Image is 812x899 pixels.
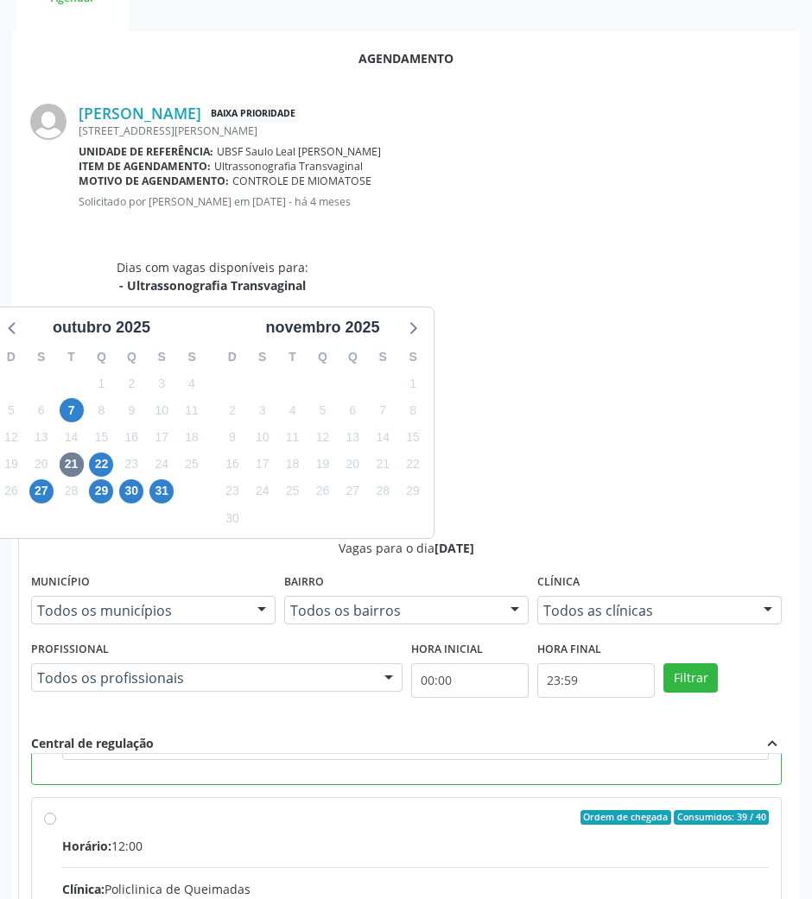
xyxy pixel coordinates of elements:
button: Filtrar [663,663,718,693]
span: sábado, 4 de outubro de 2025 [180,371,204,396]
span: sexta-feira, 3 de outubro de 2025 [149,371,174,396]
span: terça-feira, 4 de novembro de 2025 [281,398,305,422]
span: quinta-feira, 9 de outubro de 2025 [119,398,143,422]
span: sábado, 22 de novembro de 2025 [401,453,425,477]
span: domingo, 23 de novembro de 2025 [220,479,244,503]
span: sexta-feira, 28 de novembro de 2025 [371,479,395,503]
span: [DATE] [435,540,474,556]
div: - Ultrassonografia Transvaginal [117,276,308,294]
span: sexta-feira, 24 de outubro de 2025 [149,453,174,477]
span: segunda-feira, 3 de novembro de 2025 [251,398,275,422]
b: Unidade de referência: [79,144,213,159]
div: S [177,344,207,370]
label: Hora inicial [411,636,483,663]
span: quinta-feira, 30 de outubro de 2025 [119,479,143,503]
span: sexta-feira, 31 de outubro de 2025 [149,479,174,503]
a: [PERSON_NAME] [79,104,201,123]
div: outubro 2025 [46,316,157,339]
span: segunda-feira, 13 de outubro de 2025 [29,426,54,450]
label: Clínica [537,569,580,596]
span: sábado, 11 de outubro de 2025 [180,398,204,422]
span: terça-feira, 28 de outubro de 2025 [60,479,84,503]
span: Clínica: [62,881,105,897]
div: Policlinica de Queimadas [62,880,769,898]
label: Hora final [537,636,601,663]
span: segunda-feira, 10 de novembro de 2025 [251,426,275,450]
span: segunda-feira, 24 de novembro de 2025 [251,479,275,503]
span: segunda-feira, 27 de outubro de 2025 [29,479,54,503]
span: Todos os profissionais [37,669,367,687]
span: quarta-feira, 12 de novembro de 2025 [310,426,334,450]
span: sábado, 15 de novembro de 2025 [401,426,425,450]
span: terça-feira, 14 de outubro de 2025 [60,426,84,450]
span: Todos os municípios [37,602,240,619]
span: sexta-feira, 7 de novembro de 2025 [371,398,395,422]
div: T [277,344,308,370]
span: segunda-feira, 17 de novembro de 2025 [251,453,275,477]
div: Vagas para o dia [31,539,782,557]
i: expand_less [763,734,782,753]
span: terça-feira, 7 de outubro de 2025 [60,398,84,422]
div: Central de regulação [31,734,154,753]
div: S [26,344,56,370]
span: sábado, 1 de novembro de 2025 [401,371,425,396]
span: terça-feira, 25 de novembro de 2025 [281,479,305,503]
span: quarta-feira, 1 de outubro de 2025 [89,371,113,396]
div: 12:00 [62,837,769,855]
span: Baixa Prioridade [207,104,299,123]
div: Q [338,344,368,370]
span: quinta-feira, 6 de novembro de 2025 [340,398,365,422]
b: Item de agendamento: [79,159,211,174]
span: sexta-feira, 14 de novembro de 2025 [371,426,395,450]
span: quinta-feira, 2 de outubro de 2025 [119,371,143,396]
span: quarta-feira, 22 de outubro de 2025 [89,453,113,477]
span: CONTROLE DE MIOMATOSE [232,174,371,188]
span: segunda-feira, 6 de outubro de 2025 [29,398,54,422]
span: sexta-feira, 21 de novembro de 2025 [371,453,395,477]
label: Bairro [284,569,324,596]
div: S [147,344,177,370]
span: terça-feira, 18 de novembro de 2025 [281,453,305,477]
span: sábado, 18 de outubro de 2025 [180,426,204,450]
div: Q [117,344,147,370]
div: S [247,344,277,370]
span: Todos as clínicas [543,602,746,619]
span: domingo, 16 de novembro de 2025 [220,453,244,477]
span: quarta-feira, 19 de novembro de 2025 [310,453,334,477]
span: sábado, 8 de novembro de 2025 [401,398,425,422]
div: [STREET_ADDRESS][PERSON_NAME] [79,123,782,138]
span: quarta-feira, 8 de outubro de 2025 [89,398,113,422]
span: quarta-feira, 5 de novembro de 2025 [310,398,334,422]
b: Motivo de agendamento: [79,174,229,188]
div: S [368,344,398,370]
span: domingo, 2 de novembro de 2025 [220,398,244,422]
input: Selecione o horário [411,663,529,698]
span: sábado, 29 de novembro de 2025 [401,479,425,503]
span: sexta-feira, 17 de outubro de 2025 [149,426,174,450]
label: Profissional [31,636,109,663]
span: domingo, 9 de novembro de 2025 [220,426,244,450]
div: Dias com vagas disponíveis para: [117,258,308,294]
div: T [56,344,86,370]
span: Ultrassonografia Transvaginal [214,159,363,174]
span: sexta-feira, 10 de outubro de 2025 [149,398,174,422]
span: sábado, 25 de outubro de 2025 [180,453,204,477]
span: terça-feira, 21 de outubro de 2025 [60,453,84,477]
div: D [218,344,248,370]
span: Todos os bairros [290,602,493,619]
span: terça-feira, 11 de novembro de 2025 [281,426,305,450]
span: Ordem de chegada [580,810,671,826]
span: quinta-feira, 27 de novembro de 2025 [340,479,365,503]
span: Horário: [62,838,111,854]
div: novembro 2025 [258,316,386,339]
span: domingo, 30 de novembro de 2025 [220,506,244,530]
span: quarta-feira, 26 de novembro de 2025 [310,479,334,503]
img: img [30,104,67,140]
p: Solicitado por [PERSON_NAME] em [DATE] - há 4 meses [79,194,782,209]
span: quinta-feira, 23 de outubro de 2025 [119,453,143,477]
label: Município [31,569,90,596]
span: UBSF Saulo Leal [PERSON_NAME] [217,144,381,159]
span: quarta-feira, 29 de outubro de 2025 [89,479,113,503]
div: S [398,344,428,370]
div: Agendamento [30,49,782,67]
